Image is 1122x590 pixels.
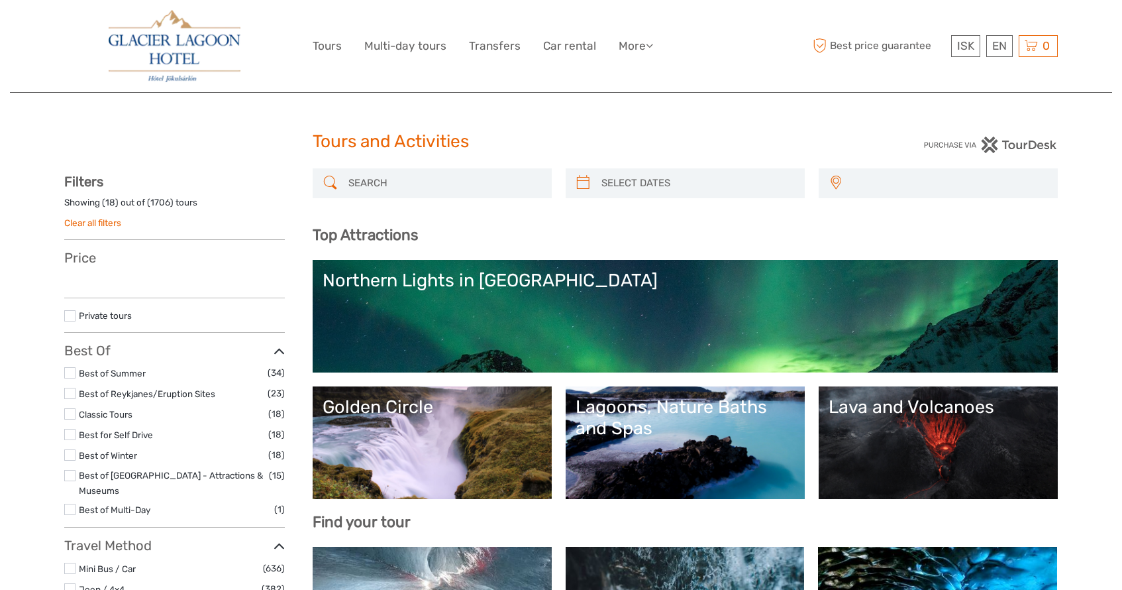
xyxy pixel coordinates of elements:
[64,196,285,217] div: Showing ( ) out of ( ) tours
[829,396,1048,418] div: Lava and Volcanoes
[313,513,411,531] b: Find your tour
[263,561,285,576] span: (636)
[64,174,103,190] strong: Filters
[313,131,809,152] h1: Tours and Activities
[576,396,795,489] a: Lagoons, Nature Baths and Spas
[323,270,1048,363] a: Northern Lights in [GEOGRAPHIC_DATA]
[79,310,132,321] a: Private tours
[313,36,342,56] a: Tours
[323,270,1048,291] div: Northern Lights in [GEOGRAPHIC_DATA]
[64,250,285,266] h3: Price
[79,368,146,379] a: Best of Summer
[957,39,974,52] span: ISK
[268,447,285,463] span: (18)
[364,36,446,56] a: Multi-day tours
[809,35,948,57] span: Best price guarantee
[79,430,153,440] a: Best for Self Drive
[268,427,285,442] span: (18)
[64,217,121,228] a: Clear all filters
[150,196,170,209] label: 1706
[323,396,542,418] div: Golden Circle
[109,10,240,82] img: 2790-86ba44ba-e5e5-4a53-8ab7-28051417b7bc_logo_big.jpg
[274,502,285,517] span: (1)
[829,396,1048,489] a: Lava and Volcanoes
[923,137,1058,153] img: PurchaseViaTourDesk.png
[323,396,542,489] a: Golden Circle
[1041,39,1052,52] span: 0
[619,36,653,56] a: More
[543,36,596,56] a: Car rental
[64,538,285,554] h3: Travel Method
[79,504,150,515] a: Best of Multi-Day
[79,450,137,461] a: Best of Winter
[313,226,418,244] b: Top Attractions
[576,396,795,440] div: Lagoons, Nature Baths and Spas
[79,470,263,496] a: Best of [GEOGRAPHIC_DATA] - Attractions & Museums
[268,386,285,401] span: (23)
[79,409,132,420] a: Classic Tours
[596,172,798,195] input: SELECT DATES
[79,388,215,399] a: Best of Reykjanes/Eruption Sites
[986,35,1013,57] div: EN
[64,343,285,359] h3: Best Of
[343,172,545,195] input: SEARCH
[269,468,285,483] span: (15)
[105,196,115,209] label: 18
[268,406,285,422] span: (18)
[268,365,285,381] span: (34)
[79,563,136,574] a: Mini Bus / Car
[469,36,521,56] a: Transfers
